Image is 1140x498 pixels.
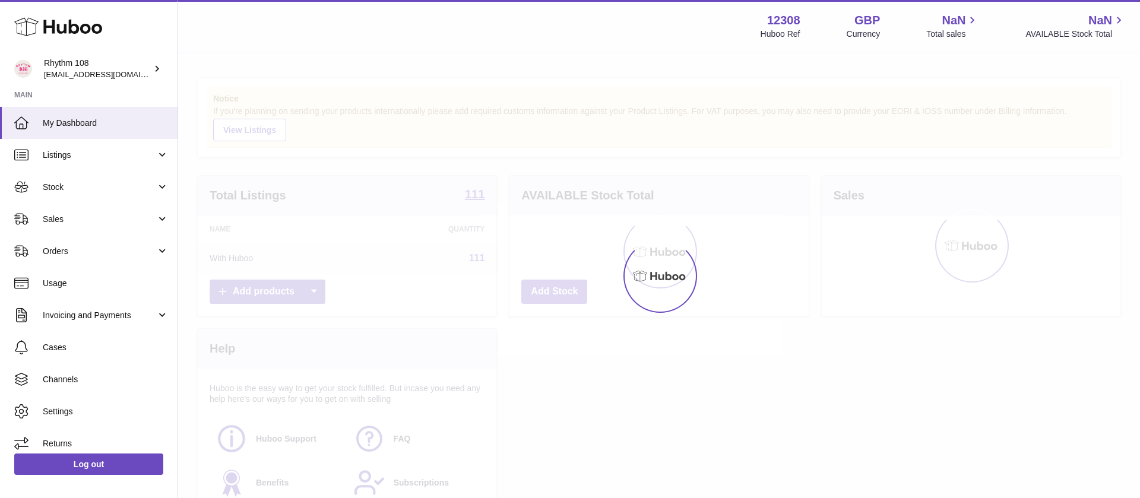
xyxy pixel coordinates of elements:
[926,12,979,40] a: NaN Total sales
[767,12,800,28] strong: 12308
[43,214,156,225] span: Sales
[43,278,169,289] span: Usage
[43,118,169,129] span: My Dashboard
[43,246,156,257] span: Orders
[14,453,163,475] a: Log out
[44,58,151,80] div: Rhythm 108
[1025,28,1126,40] span: AVAILABLE Stock Total
[43,406,169,417] span: Settings
[44,69,175,79] span: [EMAIL_ADDRESS][DOMAIN_NAME]
[43,182,156,193] span: Stock
[942,12,965,28] span: NaN
[43,150,156,161] span: Listings
[43,438,169,449] span: Returns
[926,28,979,40] span: Total sales
[847,28,881,40] div: Currency
[1088,12,1112,28] span: NaN
[854,12,880,28] strong: GBP
[43,342,169,353] span: Cases
[43,374,169,385] span: Channels
[14,60,32,78] img: orders@rhythm108.com
[761,28,800,40] div: Huboo Ref
[43,310,156,321] span: Invoicing and Payments
[1025,12,1126,40] a: NaN AVAILABLE Stock Total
